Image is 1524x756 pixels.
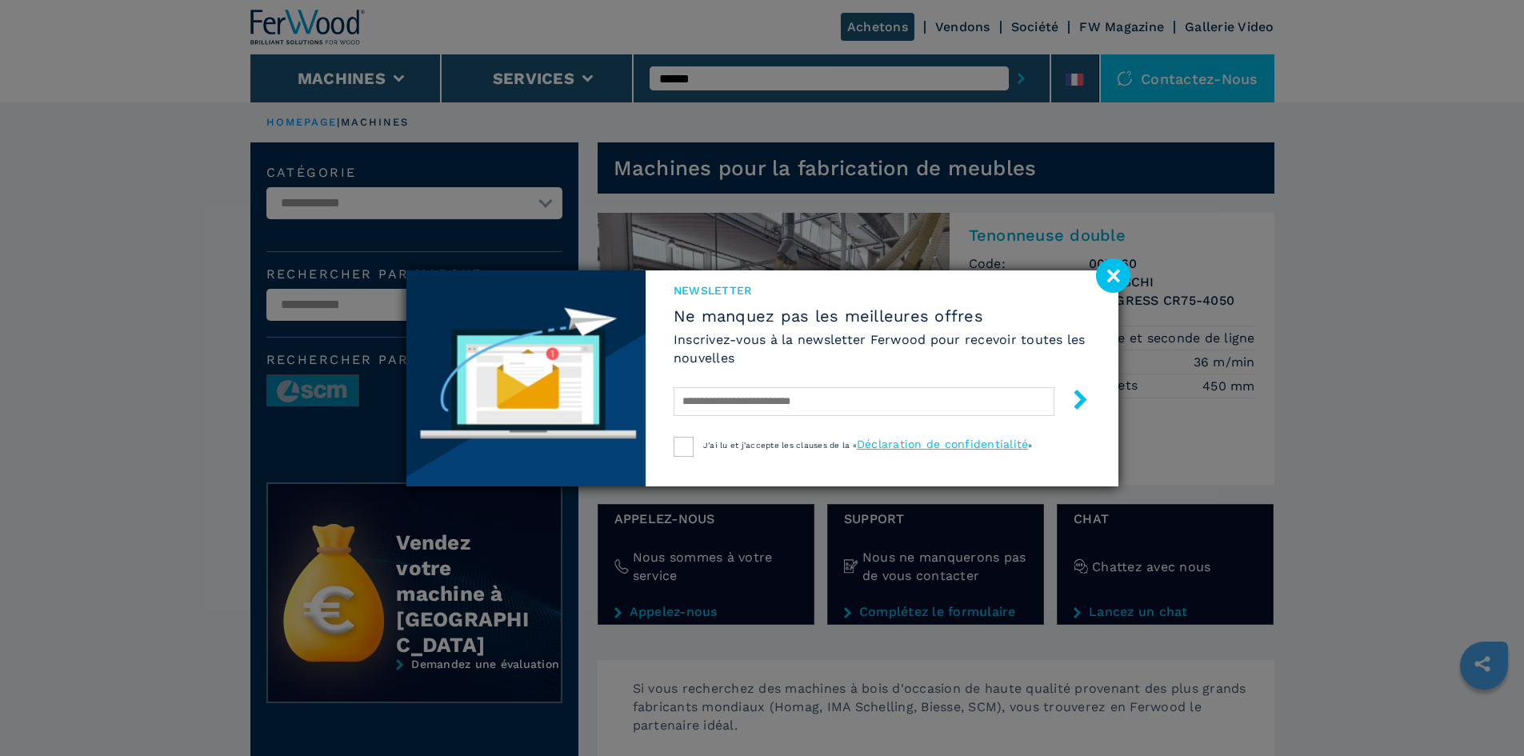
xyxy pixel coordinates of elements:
span: Newsletter [674,282,1090,298]
span: J'ai lu et j'accepte les clauses de la « [703,441,857,450]
button: submit-button [1054,383,1090,421]
h6: Inscrivez-vous à la newsletter Ferwood pour recevoir toutes les nouvelles [674,330,1090,367]
img: Newsletter image [406,270,646,486]
span: » [1028,441,1032,450]
a: Déclaration de confidentialité [857,438,1029,450]
span: Ne manquez pas les meilleures offres [674,306,1090,326]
